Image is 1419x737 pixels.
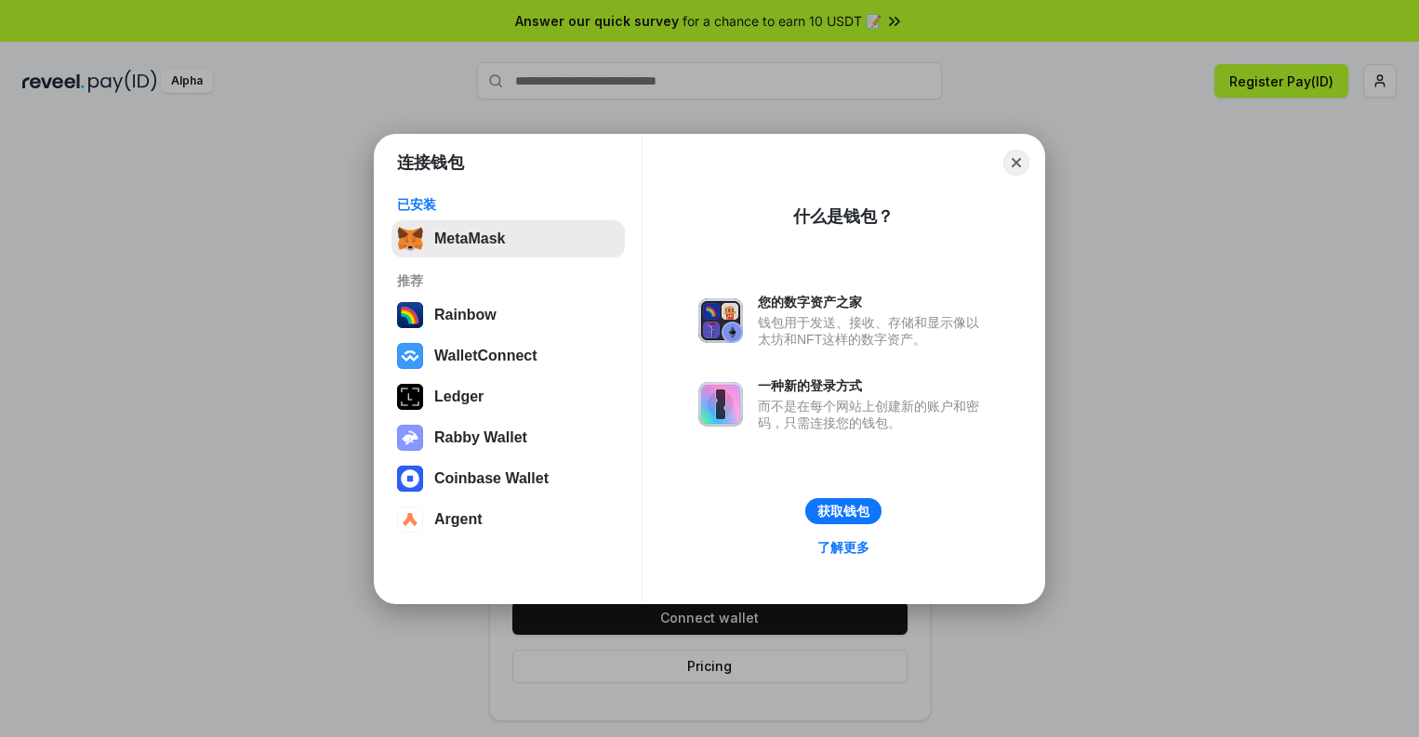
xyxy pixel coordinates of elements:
button: Rabby Wallet [391,419,625,456]
img: svg+xml,%3Csvg%20xmlns%3D%22http%3A%2F%2Fwww.w3.org%2F2000%2Fsvg%22%20fill%3D%22none%22%20viewBox... [397,425,423,451]
button: Coinbase Wallet [391,460,625,497]
div: Ledger [434,388,484,405]
div: 推荐 [397,272,619,289]
img: svg+xml,%3Csvg%20xmlns%3D%22http%3A%2F%2Fwww.w3.org%2F2000%2Fsvg%22%20fill%3D%22none%22%20viewBox... [698,298,743,343]
div: 已安装 [397,196,619,213]
div: 获取钱包 [817,503,869,520]
div: 您的数字资产之家 [758,294,988,310]
img: svg+xml,%3Csvg%20width%3D%22120%22%20height%3D%22120%22%20viewBox%3D%220%200%20120%20120%22%20fil... [397,302,423,328]
div: 而不是在每个网站上创建新的账户和密码，只需连接您的钱包。 [758,398,988,431]
img: svg+xml,%3Csvg%20fill%3D%22none%22%20height%3D%2233%22%20viewBox%3D%220%200%2035%2033%22%20width%... [397,226,423,252]
div: 一种新的登录方式 [758,377,988,394]
button: 获取钱包 [805,498,882,524]
h1: 连接钱包 [397,151,464,174]
div: WalletConnect [434,348,537,364]
button: Rainbow [391,296,625,334]
button: WalletConnect [391,337,625,375]
div: Argent [434,511,483,528]
div: 什么是钱包？ [793,205,894,228]
button: Argent [391,501,625,538]
img: svg+xml,%3Csvg%20xmlns%3D%22http%3A%2F%2Fwww.w3.org%2F2000%2Fsvg%22%20fill%3D%22none%22%20viewBox... [698,382,743,427]
img: svg+xml,%3Csvg%20width%3D%2228%22%20height%3D%2228%22%20viewBox%3D%220%200%2028%2028%22%20fill%3D... [397,507,423,533]
a: 了解更多 [806,535,881,559]
img: svg+xml,%3Csvg%20width%3D%2228%22%20height%3D%2228%22%20viewBox%3D%220%200%2028%2028%22%20fill%3D... [397,343,423,369]
button: Close [1003,150,1029,176]
button: Ledger [391,378,625,415]
button: MetaMask [391,220,625,257]
div: 钱包用于发送、接收、存储和显示像以太坊和NFT这样的数字资产。 [758,314,988,348]
div: Rainbow [434,307,497,323]
div: 了解更多 [817,539,869,556]
div: Rabby Wallet [434,429,527,446]
img: svg+xml,%3Csvg%20xmlns%3D%22http%3A%2F%2Fwww.w3.org%2F2000%2Fsvg%22%20width%3D%2228%22%20height%3... [397,384,423,410]
div: Coinbase Wallet [434,470,549,487]
img: svg+xml,%3Csvg%20width%3D%2228%22%20height%3D%2228%22%20viewBox%3D%220%200%2028%2028%22%20fill%3D... [397,466,423,492]
div: MetaMask [434,230,505,247]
